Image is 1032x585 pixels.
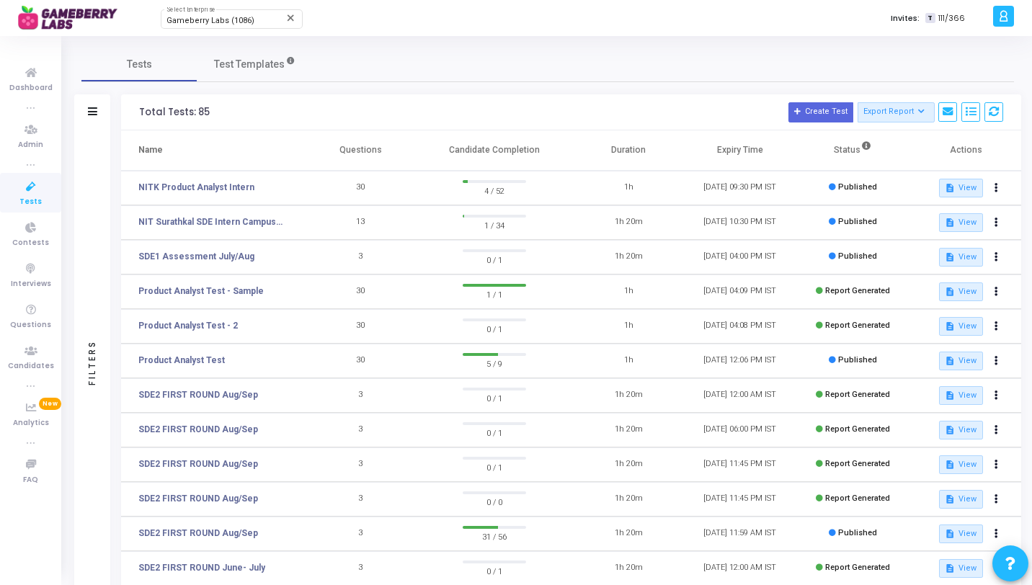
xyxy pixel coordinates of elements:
[945,529,955,539] mat-icon: description
[11,278,51,290] span: Interviews
[684,171,796,205] td: [DATE] 09:30 PM IST
[573,378,685,413] td: 1h 20m
[838,217,877,226] span: Published
[825,286,890,295] span: Report Generated
[945,183,955,193] mat-icon: description
[305,517,417,551] td: 3
[463,356,527,370] span: 5 / 9
[573,240,685,274] td: 1h 20m
[305,482,417,517] td: 3
[684,517,796,551] td: [DATE] 11:59 AM IST
[684,447,796,482] td: [DATE] 11:45 PM IST
[463,218,527,232] span: 1 / 34
[796,130,909,171] th: Status
[573,447,685,482] td: 1h 20m
[909,130,1021,171] th: Actions
[138,492,258,505] a: SDE2 FIRST ROUND Aug/Sep
[573,344,685,378] td: 1h
[684,344,796,378] td: [DATE] 12:06 PM IST
[838,251,877,261] span: Published
[945,321,955,331] mat-icon: description
[9,82,53,94] span: Dashboard
[945,356,955,366] mat-icon: description
[573,517,685,551] td: 1h 20m
[166,16,254,25] span: Gameberry Labs (1086)
[8,360,54,372] span: Candidates
[12,237,49,249] span: Contests
[825,424,890,434] span: Report Generated
[939,490,983,509] button: View
[39,398,61,410] span: New
[945,425,955,435] mat-icon: description
[684,413,796,447] td: [DATE] 06:00 PM IST
[939,179,983,197] button: View
[573,274,685,309] td: 1h
[938,12,965,24] span: 111/366
[925,13,935,24] span: T
[684,240,796,274] td: [DATE] 04:00 PM IST
[463,321,527,336] span: 0 / 1
[138,388,258,401] a: SDE2 FIRST ROUND Aug/Sep
[138,527,258,540] a: SDE2 FIRST ROUND Aug/Sep
[463,287,527,301] span: 1 / 1
[945,252,955,262] mat-icon: description
[945,390,955,401] mat-icon: description
[945,218,955,228] mat-icon: description
[305,240,417,274] td: 3
[305,378,417,413] td: 3
[825,390,890,399] span: Report Generated
[416,130,572,171] th: Candidate Completion
[939,559,983,578] button: View
[573,413,685,447] td: 1h 20m
[838,182,877,192] span: Published
[463,529,527,543] span: 31 / 56
[573,205,685,240] td: 1h 20m
[138,457,258,470] a: SDE2 FIRST ROUND Aug/Sep
[138,561,265,574] a: SDE2 FIRST ROUND June- July
[138,250,254,263] a: SDE1 Assessment July/Aug
[939,352,983,370] button: View
[825,563,890,572] span: Report Generated
[23,474,38,486] span: FAQ
[939,455,983,474] button: View
[18,4,126,32] img: logo
[939,213,983,232] button: View
[945,494,955,504] mat-icon: description
[939,248,983,267] button: View
[891,12,920,24] label: Invites:
[13,417,49,429] span: Analytics
[825,459,890,468] span: Report Generated
[305,344,417,378] td: 30
[939,421,983,439] button: View
[939,282,983,301] button: View
[138,285,264,298] a: Product Analyst Test - Sample
[858,102,935,122] button: Export Report
[463,183,527,197] span: 4 / 52
[138,215,283,228] a: NIT Surathkal SDE Intern Campus Test
[138,319,238,332] a: Product Analyst Test - 2
[305,274,417,309] td: 30
[684,274,796,309] td: [DATE] 04:09 PM IST
[573,130,685,171] th: Duration
[139,107,210,118] div: Total Tests: 85
[825,321,890,330] span: Report Generated
[138,354,225,367] a: Product Analyst Test
[684,130,796,171] th: Expiry Time
[939,386,983,405] button: View
[138,181,254,194] a: NITK Product Analyst Intern
[945,460,955,470] mat-icon: description
[463,494,527,509] span: 0 / 0
[463,252,527,267] span: 0 / 1
[305,171,417,205] td: 30
[19,196,42,208] span: Tests
[305,309,417,344] td: 30
[214,57,285,72] span: Test Templates
[121,130,305,171] th: Name
[573,482,685,517] td: 1h 20m
[18,139,43,151] span: Admin
[684,378,796,413] td: [DATE] 12:00 AM IST
[684,482,796,517] td: [DATE] 11:45 PM IST
[305,413,417,447] td: 3
[285,12,297,24] mat-icon: Clear
[305,447,417,482] td: 3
